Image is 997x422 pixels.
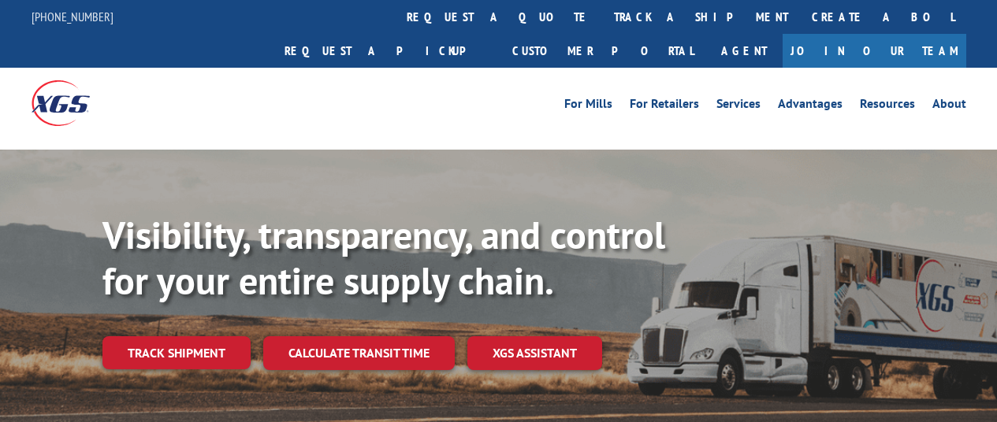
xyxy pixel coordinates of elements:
a: [PHONE_NUMBER] [32,9,113,24]
a: About [932,98,966,115]
a: For Mills [564,98,612,115]
a: Calculate transit time [263,336,455,370]
a: Resources [860,98,915,115]
a: Join Our Team [783,34,966,68]
a: Agent [705,34,783,68]
a: Request a pickup [273,34,500,68]
a: Track shipment [102,336,251,369]
a: For Retailers [630,98,699,115]
a: Advantages [778,98,843,115]
b: Visibility, transparency, and control for your entire supply chain. [102,210,665,305]
a: Services [716,98,761,115]
a: Customer Portal [500,34,705,68]
a: XGS ASSISTANT [467,336,602,370]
